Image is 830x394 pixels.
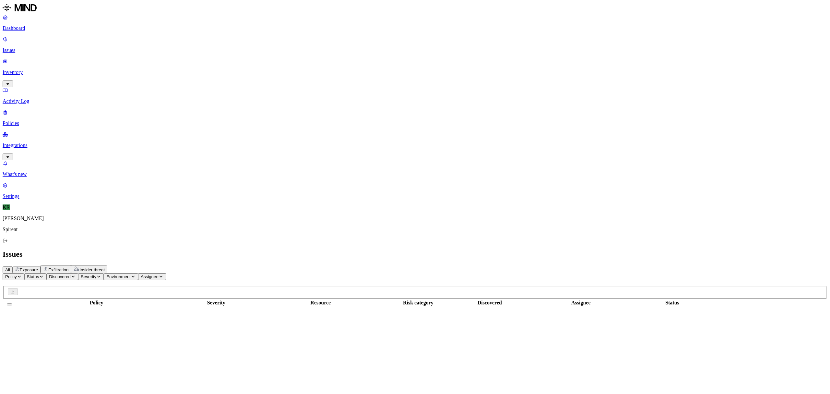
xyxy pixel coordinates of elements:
[3,250,827,259] h2: Issues
[3,36,827,53] a: Issues
[256,300,385,306] div: Resource
[3,227,827,232] p: Spirent
[79,267,105,272] span: Insider threat
[27,274,39,279] span: Status
[3,3,37,13] img: MIND
[3,47,827,53] p: Issues
[3,69,827,75] p: Inventory
[3,120,827,126] p: Policies
[5,274,17,279] span: Policy
[3,25,827,31] p: Dashboard
[3,58,827,86] a: Inventory
[7,303,12,305] button: Select all
[634,300,711,306] div: Status
[3,160,827,177] a: What's new
[529,300,633,306] div: Assignee
[3,171,827,177] p: What's new
[3,193,827,199] p: Settings
[5,267,10,272] span: All
[3,87,827,104] a: Activity Log
[81,274,96,279] span: Severity
[17,300,176,306] div: Policy
[141,274,159,279] span: Assignee
[3,109,827,126] a: Policies
[178,300,255,306] div: Severity
[451,300,528,306] div: Discovered
[48,267,68,272] span: Exfiltration
[3,204,10,210] span: KR
[3,98,827,104] p: Activity Log
[3,14,827,31] a: Dashboard
[3,182,827,199] a: Settings
[3,142,827,148] p: Integrations
[3,3,827,14] a: MIND
[20,267,38,272] span: Exposure
[3,131,827,159] a: Integrations
[49,274,71,279] span: Discovered
[106,274,131,279] span: Environment
[386,300,450,306] div: Risk category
